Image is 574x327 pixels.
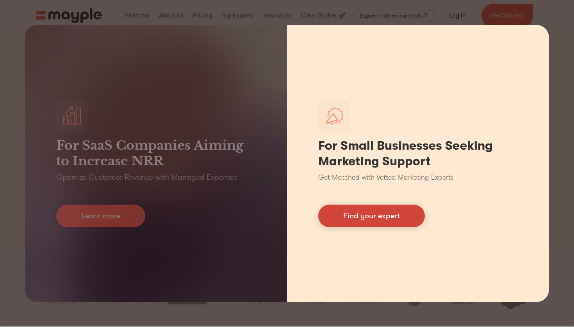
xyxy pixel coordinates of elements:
p: Get Matched with Vetted Marketing Experts [318,172,454,183]
a: Find your expert [318,205,425,227]
a: Learn more [56,205,145,227]
h3: For SaaS Companies Aiming to Increase NRR [56,138,256,169]
p: Optimize Customer Revenue with Managed Expertise [56,172,237,183]
h1: For Small Businesses Seeking Marketing Support [318,138,518,169]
